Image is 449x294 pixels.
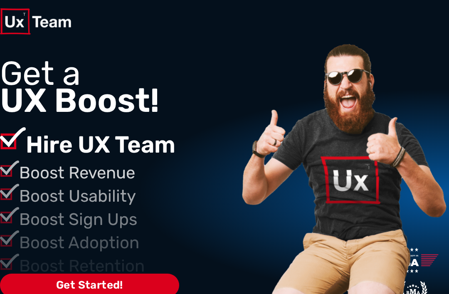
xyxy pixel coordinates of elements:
p: Boost Retention [19,254,238,279]
p: Boost Usability [19,184,238,209]
p: Boost Adoption [19,230,238,255]
p: Hire UX Team [26,127,237,162]
p: Boost Revenue [19,161,238,185]
p: Boost Sign Ups [19,207,238,232]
